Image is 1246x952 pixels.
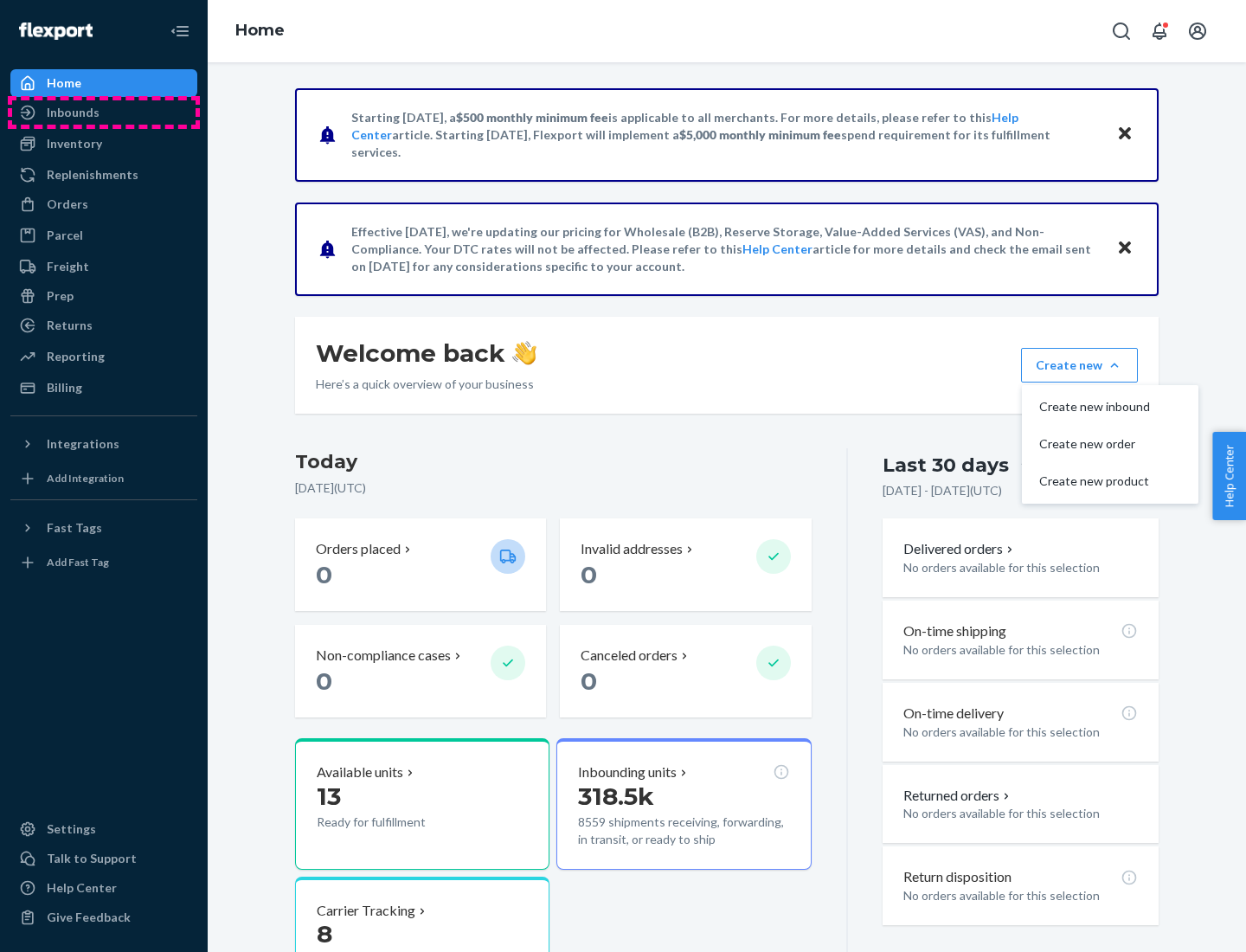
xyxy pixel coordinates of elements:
[295,479,812,497] p: [DATE] ( UTC )
[316,338,536,369] h1: Welcome back
[742,241,812,256] a: Help Center
[10,374,197,402] a: Billing
[1021,348,1138,383] button: Create newCreate new inboundCreate new orderCreate new product
[578,762,677,782] p: Inbounding units
[10,253,197,280] a: Freight
[1025,389,1195,426] button: Create new inbound
[295,518,546,611] button: Orders placed 0
[316,539,401,559] p: Orders placed
[903,867,1012,887] p: Return disposition
[47,317,93,334] div: Returns
[560,625,811,717] button: Canceled orders 0
[47,879,117,897] div: Help Center
[317,814,477,831] p: Ready for fulfillment
[903,805,1138,822] p: No orders available for this selection
[222,6,299,56] ol: breadcrumbs
[316,666,332,696] span: 0
[1114,236,1136,261] button: Close
[10,99,197,126] a: Inbounds
[1039,401,1150,413] span: Create new inbound
[317,762,403,782] p: Available units
[316,560,332,589] span: 0
[10,514,197,542] button: Fast Tags
[1180,14,1215,48] button: Open account menu
[578,814,789,848] p: 8559 shipments receiving, forwarding, in transit, or ready to ship
[295,625,546,717] button: Non-compliance cases 0
[456,110,608,125] span: $500 monthly minimum fee
[163,14,197,48] button: Close Navigation
[316,376,536,393] p: Here’s a quick overview of your business
[10,130,197,158] a: Inventory
[47,379,82,396] div: Billing
[581,666,597,696] span: 0
[10,430,197,458] button: Integrations
[903,724,1138,741] p: No orders available for this selection
[1025,426,1195,463] button: Create new order
[47,435,119,453] div: Integrations
[295,738,549,870] button: Available units13Ready for fulfillment
[903,539,1017,559] button: Delivered orders
[19,23,93,40] img: Flexport logo
[581,539,683,559] p: Invalid addresses
[295,448,812,476] h3: Today
[47,555,109,569] div: Add Fast Tag
[10,815,197,843] a: Settings
[556,738,811,870] button: Inbounding units318.5k8559 shipments receiving, forwarding, in transit, or ready to ship
[47,135,102,152] div: Inventory
[316,646,451,666] p: Non-compliance cases
[10,904,197,931] button: Give Feedback
[560,518,811,611] button: Invalid addresses 0
[47,227,83,244] div: Parcel
[47,196,88,213] div: Orders
[10,69,197,97] a: Home
[1142,14,1177,48] button: Open notifications
[883,482,1002,499] p: [DATE] - [DATE] ( UTC )
[47,104,100,121] div: Inbounds
[317,901,415,921] p: Carrier Tracking
[581,560,597,589] span: 0
[581,646,678,666] p: Canceled orders
[10,161,197,189] a: Replenishments
[10,343,197,370] a: Reporting
[10,190,197,218] a: Orders
[883,452,1009,479] div: Last 30 days
[1039,475,1150,487] span: Create new product
[10,874,197,902] a: Help Center
[47,348,105,365] div: Reporting
[47,820,96,838] div: Settings
[10,222,197,249] a: Parcel
[10,549,197,576] a: Add Fast Tag
[512,341,536,365] img: hand-wave emoji
[317,782,341,811] span: 13
[47,287,74,305] div: Prep
[10,465,197,492] a: Add Integration
[578,782,654,811] span: 318.5k
[47,909,131,926] div: Give Feedback
[10,282,197,310] a: Prep
[10,845,197,872] a: Talk to Support
[351,109,1100,161] p: Starting [DATE], a is applicable to all merchants. For more details, please refer to this article...
[903,559,1138,576] p: No orders available for this selection
[1039,438,1150,450] span: Create new order
[47,74,81,92] div: Home
[679,127,841,142] span: $5,000 monthly minimum fee
[351,223,1100,275] p: Effective [DATE], we're updating our pricing for Wholesale (B2B), Reserve Storage, Value-Added Se...
[235,21,285,40] a: Home
[1212,432,1246,520] button: Help Center
[47,519,102,537] div: Fast Tags
[47,850,137,867] div: Talk to Support
[903,621,1006,641] p: On-time shipping
[903,704,1004,724] p: On-time delivery
[47,166,138,183] div: Replenishments
[1114,122,1136,147] button: Close
[10,312,197,339] a: Returns
[47,471,124,486] div: Add Integration
[1104,14,1139,48] button: Open Search Box
[903,786,1013,806] button: Returned orders
[47,258,89,275] div: Freight
[903,887,1138,904] p: No orders available for this selection
[317,919,332,949] span: 8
